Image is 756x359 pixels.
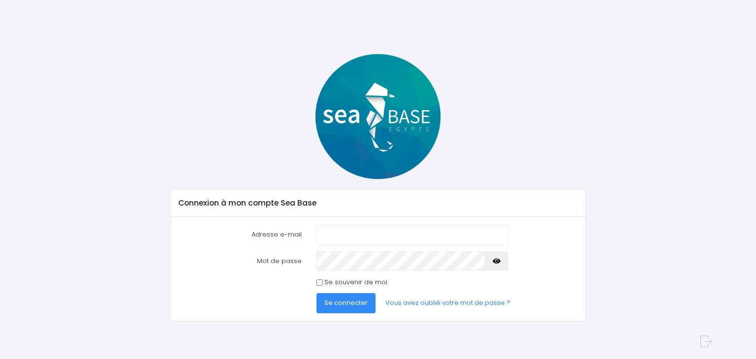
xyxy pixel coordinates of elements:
[171,251,309,271] label: Mot de passe
[171,225,309,244] label: Adresse e-mail
[378,293,518,313] a: Vous avez oublié votre mot de passe ?
[324,277,387,287] label: Se souvenir de moi
[324,298,368,307] span: Se connecter
[316,293,376,313] button: Se connecter
[170,189,585,217] div: Connexion à mon compte Sea Base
